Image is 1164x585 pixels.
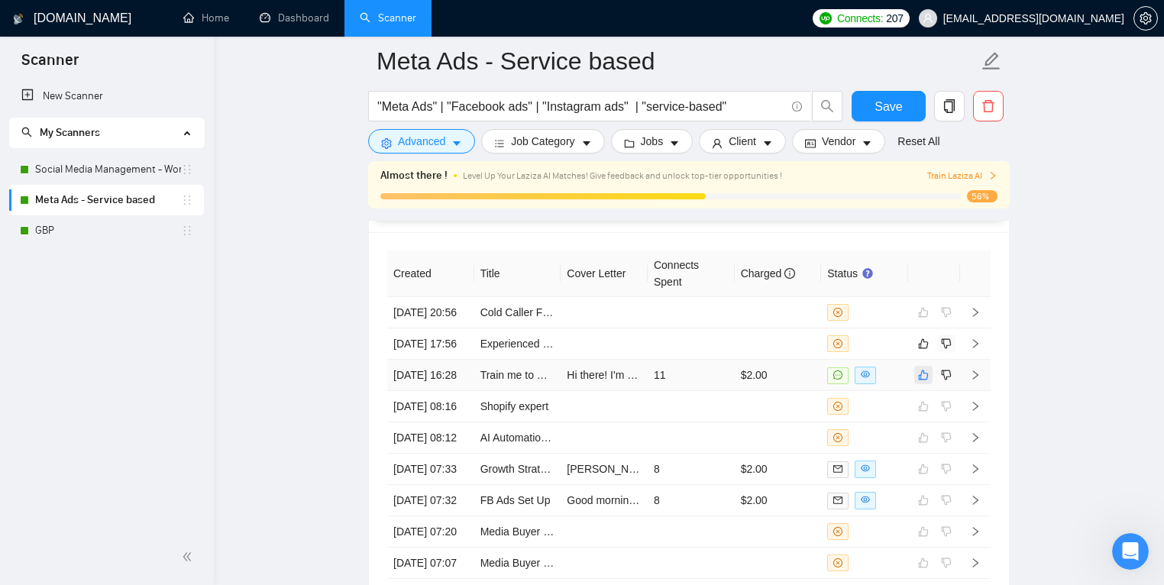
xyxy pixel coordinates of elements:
[474,485,561,516] td: FB Ads Set Up
[820,12,832,24] img: upwork-logo.png
[9,215,204,246] li: GBP
[792,129,885,154] button: idcardVendorcaret-down
[941,338,952,350] span: dislike
[387,422,474,454] td: [DATE] 08:12
[463,170,782,181] span: Level Up Your Laziza AI Matches! Give feedback and unlock top-tier opportunities !
[381,137,392,149] span: setting
[833,496,842,505] span: mail
[712,137,723,149] span: user
[861,267,875,280] div: Tooltip anchor
[40,126,100,139] span: My Scanners
[480,338,798,350] a: Experienced Facebook Ad Specialist Needed for Service Launches
[13,436,293,462] textarea: Message…
[927,169,997,183] button: Train Laziza AI
[474,297,561,328] td: Cold Caller For Websites, AI, And Marketing
[35,154,181,185] a: Social Media Management - Worldwide
[648,250,735,297] th: Connects Spent
[387,360,474,391] td: [DATE] 16:28
[967,190,997,202] span: 56%
[914,366,933,384] button: like
[377,42,978,80] input: Scanner name...
[480,400,549,412] a: Shopify expert
[1112,533,1149,570] iframe: Intercom live chat
[474,360,561,391] td: Train me to manage my Meta and Google Ads
[833,433,842,442] span: close-circle
[581,137,592,149] span: caret-down
[48,468,60,480] button: Gif picker
[923,13,933,24] span: user
[970,495,981,506] span: right
[9,81,204,112] li: New Scanner
[474,454,561,485] td: Growth Strategist for High Spend Creative Scaling & Testing
[833,370,842,380] span: message
[182,549,197,564] span: double-left
[74,8,109,19] h1: Nazar
[970,558,981,568] span: right
[648,485,735,516] td: 8
[480,369,699,381] a: Train me to manage my Meta and Google Ads
[648,454,735,485] td: 8
[474,328,561,360] td: Experienced Facebook Ad Specialist Needed for Service Launches
[262,462,286,486] button: Send a message…
[480,494,551,506] a: FB Ads Set Up
[833,558,842,567] span: close-circle
[833,339,842,348] span: close-circle
[387,548,474,579] td: [DATE] 07:07
[21,126,100,139] span: My Scanners
[260,11,329,24] a: dashboardDashboard
[44,8,68,33] img: Profile image for Nazar
[368,129,475,154] button: settingAdvancedcaret-down
[821,250,908,297] th: Status
[12,111,251,443] div: The “Opportunities” number shows all the jobs that matched your scanner’s filters during the sele...
[1133,6,1158,31] button: setting
[35,185,181,215] a: Meta Ads - Service based
[9,49,91,81] span: Scanner
[474,250,561,297] th: Title
[474,422,561,454] td: AI Automation & Zapier Specialist — Turn Meeting Notes into SOW, Wave Draft Invoice & ClickUp Task
[360,11,416,24] a: searchScanner
[735,360,822,391] td: $2.00
[914,335,933,353] button: like
[387,485,474,516] td: [DATE] 07:32
[974,99,1003,113] span: delete
[735,454,822,485] td: $2.00
[861,495,870,504] span: eye
[648,360,735,391] td: 11
[970,526,981,537] span: right
[669,137,680,149] span: caret-down
[833,464,842,473] span: mail
[9,154,204,185] li: Social Media Management - Worldwide
[387,328,474,360] td: [DATE] 17:56
[451,137,462,149] span: caret-down
[897,133,939,150] a: Reset All
[24,468,36,480] button: Emoji picker
[973,91,1004,121] button: delete
[474,516,561,548] td: Media Buyer – eCommerce (Dropshipping)
[12,111,293,470] div: Nazar says…
[970,464,981,474] span: right
[21,81,192,112] a: New Scanner
[511,133,574,150] span: Job Category
[1133,12,1158,24] a: setting
[699,129,786,154] button: userClientcaret-down
[934,91,965,121] button: copy
[970,370,981,380] span: right
[480,525,684,538] a: Media Buyer – eCommerce (Dropshipping)
[833,402,842,411] span: close-circle
[822,133,855,150] span: Vendor
[735,485,822,516] td: $2.00
[624,137,635,149] span: folder
[918,338,929,350] span: like
[10,6,39,35] button: go back
[970,432,981,443] span: right
[480,557,684,569] a: Media Buyer – eCommerce (Dropshipping)
[1134,12,1157,24] span: setting
[181,194,193,206] span: holder
[762,137,773,149] span: caret-down
[181,225,193,237] span: holder
[387,516,474,548] td: [DATE] 07:20
[805,137,816,149] span: idcard
[387,391,474,422] td: [DATE] 08:16
[74,19,105,34] p: Active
